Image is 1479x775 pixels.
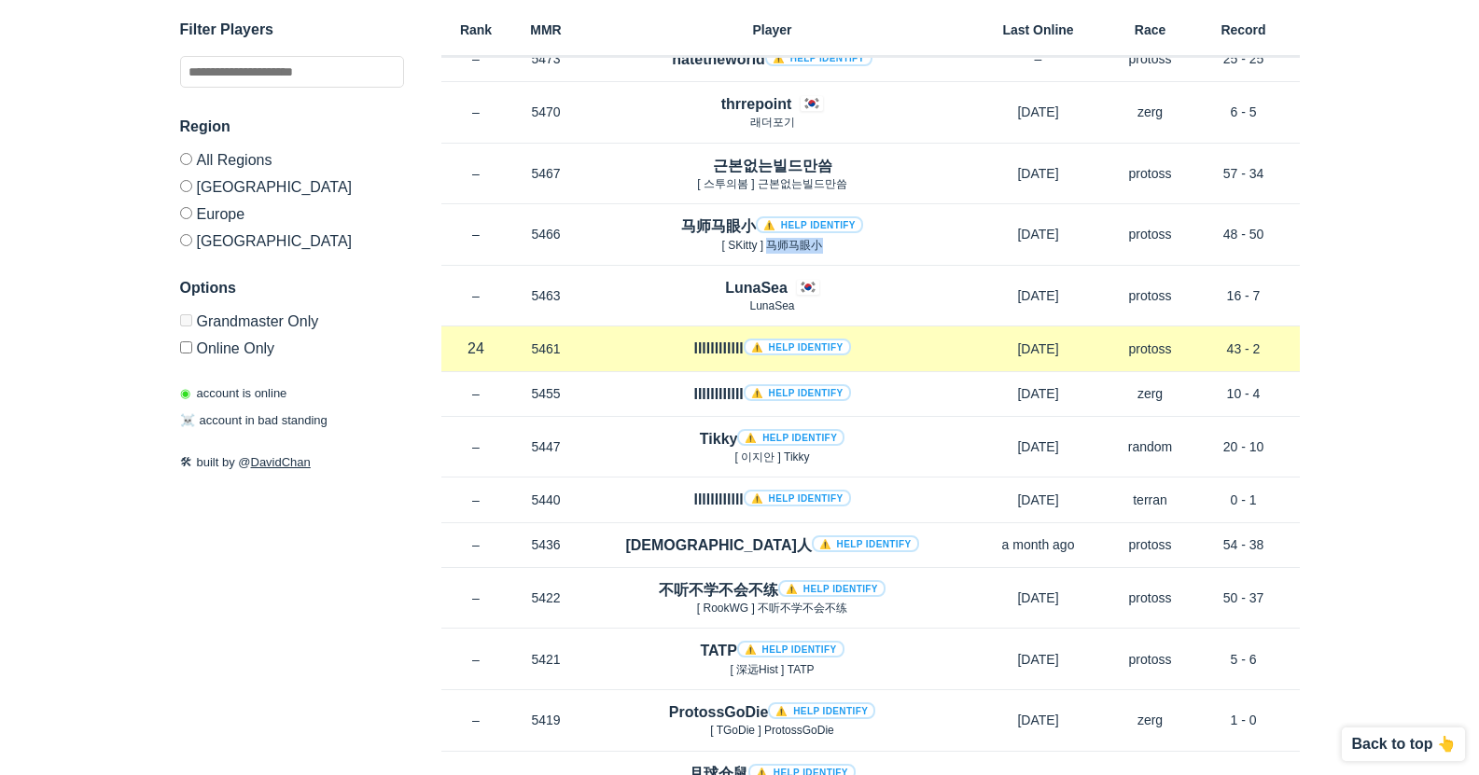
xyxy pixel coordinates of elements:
p: protoss [1113,650,1188,669]
span: [ RookWG ] 不听不学不会不练 [697,602,847,615]
p: protoss [1113,339,1188,358]
span: [ TGoDie ] ProtossGoDie [710,724,834,737]
a: ⚠️ Help identify [744,490,851,506]
h3: Options [180,277,404,299]
span: [ SKitty ] 马师马眼小 [721,239,822,252]
p: 48 - 50 [1188,225,1300,243]
h4: LunaSea [725,277,788,298]
p: – [441,49,511,68]
h4: llllllllllll [693,338,850,359]
p: 5461 [511,339,581,358]
label: [GEOGRAPHIC_DATA] [180,173,404,200]
span: ☠️ [180,414,195,428]
p: – [441,437,511,456]
p: 57 - 34 [1188,164,1300,183]
p: random [1113,437,1188,456]
a: ⚠️ Help identify [744,339,851,355]
p: – [441,286,511,305]
a: ⚠️ Help identify [765,49,872,66]
input: Grandmaster Only [180,314,192,326]
p: 5466 [511,225,581,243]
h6: Player [581,23,964,36]
h4: 马师马眼小 [681,215,863,237]
p: 1 - 0 [1188,711,1300,729]
label: Only show accounts currently laddering [180,334,404,356]
p: [DATE] [964,588,1113,607]
p: [DATE] [964,384,1113,403]
p: [DATE] [964,437,1113,456]
h4: IIIIIIIIIIII [693,383,850,405]
p: 5473 [511,49,581,68]
p: zerg [1113,384,1188,403]
p: – [441,164,511,183]
p: protoss [1113,588,1188,607]
p: – [441,650,511,669]
h3: Region [180,116,404,138]
p: 43 - 2 [1188,339,1300,358]
p: account in bad standing [180,412,328,431]
p: 0 - 1 [1188,491,1300,509]
h4: ProtossGoDie [669,701,875,723]
input: Online Only [180,341,192,353]
input: All Regions [180,153,192,165]
h4: 不听不学不会不练 [659,579,886,601]
label: All Regions [180,153,404,173]
span: [ 深远Hist ] TATP [730,663,814,676]
a: ⚠️ Help identify [744,384,851,401]
p: – [441,588,511,607]
input: [GEOGRAPHIC_DATA] [180,180,192,192]
p: built by @ [180,453,404,472]
h4: thrrepoint [721,93,792,115]
p: 54 - 38 [1188,535,1300,554]
p: protoss [1113,164,1188,183]
p: – [441,491,511,509]
p: a month ago [964,535,1113,554]
h6: MMR [511,23,581,36]
p: 5 - 6 [1188,650,1300,669]
p: 24 [441,338,511,359]
span: 🛠 [180,455,192,469]
h4: 근본없는빌드만씀 [713,155,832,176]
p: 5436 [511,535,581,554]
h6: Record [1188,23,1300,36]
p: [DATE] [964,339,1113,358]
input: [GEOGRAPHIC_DATA] [180,234,192,246]
p: account is online [180,384,287,403]
p: protoss [1113,49,1188,68]
p: [DATE] [964,491,1113,509]
p: 25 - 25 [1188,49,1300,68]
a: ⚠️ Help identify [737,429,844,446]
h3: Filter Players [180,19,404,41]
a: ⚠️ Help identify [812,535,919,552]
a: ⚠️ Help identify [768,702,875,719]
p: – [441,711,511,729]
span: LunaSea [749,299,794,312]
p: – [441,535,511,554]
p: 5440 [511,491,581,509]
p: zerg [1113,711,1188,729]
p: 5470 [511,103,581,121]
p: 5421 [511,650,581,669]
p: 5455 [511,384,581,403]
p: 6 - 5 [1188,103,1300,121]
p: 20 - 10 [1188,437,1300,456]
h4: TATP [700,640,844,661]
p: [DATE] [964,225,1113,243]
h6: Last Online [964,23,1113,36]
span: [ 스투의봄 ] 근본없는빌드만씀 [697,177,847,190]
p: 5422 [511,588,581,607]
h4: llllllllllll [693,489,850,510]
p: zerg [1113,103,1188,121]
p: [DATE] [964,103,1113,121]
label: [GEOGRAPHIC_DATA] [180,227,404,249]
p: 16 - 7 [1188,286,1300,305]
p: [DATE] [964,711,1113,729]
h6: Rank [441,23,511,36]
h4: [DEMOGRAPHIC_DATA]人 [625,534,918,556]
span: [ 이지안 ] Tikky [734,450,809,464]
span: ◉ [180,386,190,400]
p: 5467 [511,164,581,183]
p: 5463 [511,286,581,305]
a: ⚠️ Help identify [778,580,886,597]
p: protoss [1113,535,1188,554]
